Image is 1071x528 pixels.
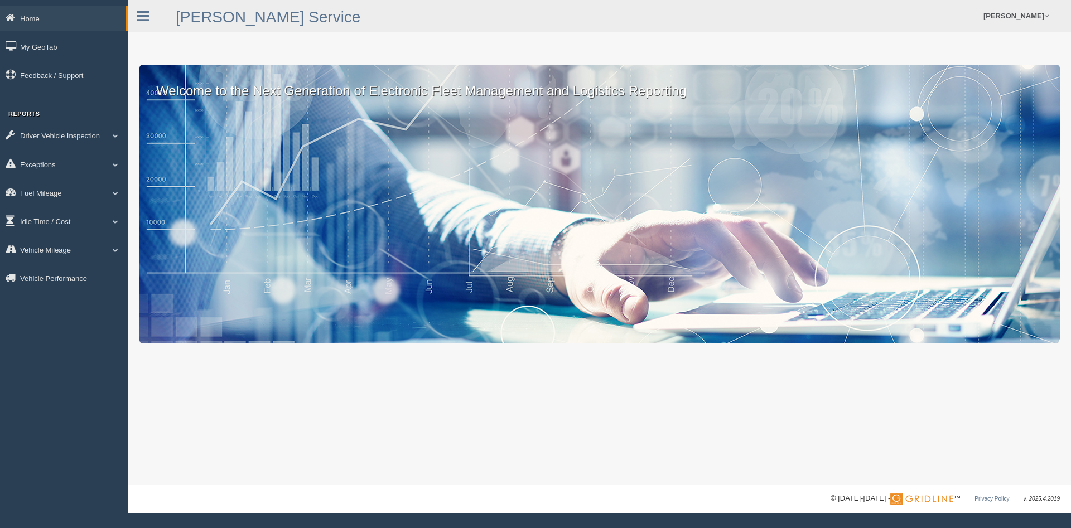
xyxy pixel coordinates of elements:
div: © [DATE]-[DATE] - ™ [831,493,1060,505]
span: v. 2025.4.2019 [1024,496,1060,502]
a: [PERSON_NAME] Service [176,8,360,26]
p: Welcome to the Next Generation of Electronic Fleet Management and Logistics Reporting [139,65,1060,100]
img: Gridline [890,493,953,505]
a: Privacy Policy [974,496,1009,502]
